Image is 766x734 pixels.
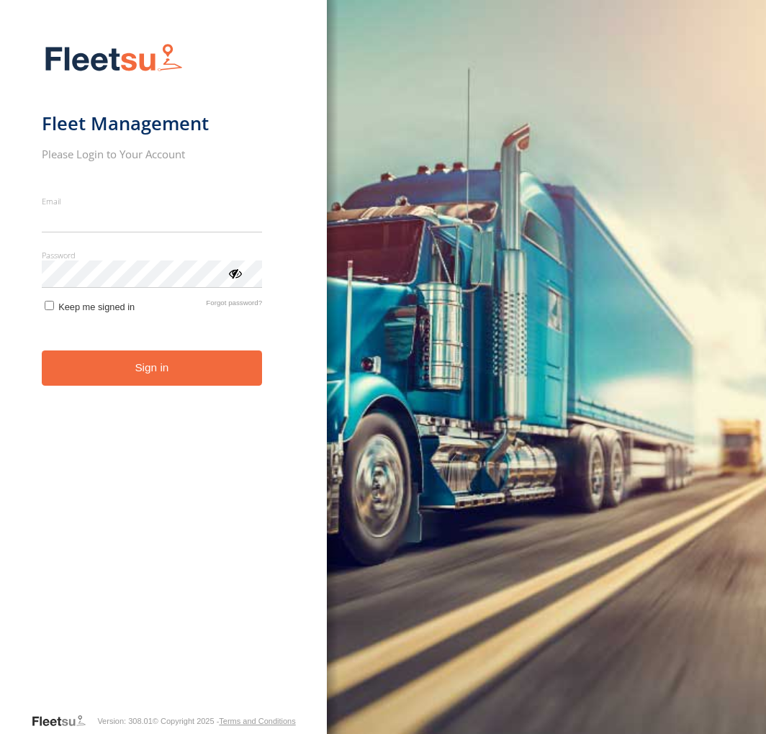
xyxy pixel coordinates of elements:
h2: Please Login to Your Account [42,147,263,161]
div: Version: 308.01 [97,717,152,725]
button: Sign in [42,350,263,386]
div: © Copyright 2025 - [153,717,296,725]
h1: Fleet Management [42,112,263,135]
img: Fleetsu [42,40,186,77]
a: Visit our Website [31,714,97,728]
label: Email [42,196,263,207]
label: Password [42,250,263,260]
a: Terms and Conditions [219,717,295,725]
form: main [42,35,286,712]
input: Keep me signed in [45,301,54,310]
span: Keep me signed in [58,302,135,312]
div: ViewPassword [227,266,242,280]
a: Forgot password? [206,299,262,312]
